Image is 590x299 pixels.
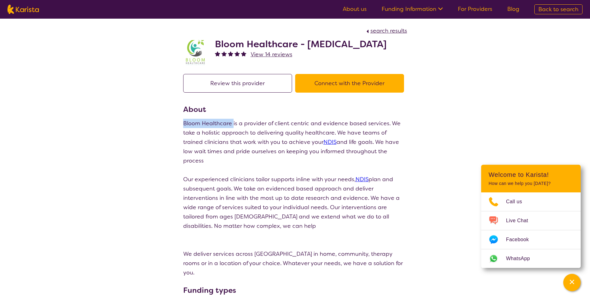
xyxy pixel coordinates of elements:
a: Connect with the Provider [295,80,407,87]
img: fullstar [221,51,227,56]
img: kyxjko9qh2ft7c3q1pd9.jpg [183,40,208,65]
a: NDIS [355,176,369,183]
a: NDIS [323,138,337,146]
img: fullstar [228,51,233,56]
a: Blog [507,5,519,13]
span: Back to search [538,6,578,13]
a: Review this provider [183,80,295,87]
h3: Funding types [183,285,407,296]
button: Review this provider [183,74,292,93]
p: We deliver services across [GEOGRAPHIC_DATA] in home, community, therapy rooms or in a location o... [183,249,407,277]
h2: Welcome to Karista! [489,171,573,178]
img: fullstar [235,51,240,56]
a: Back to search [534,4,583,14]
a: For Providers [458,5,492,13]
a: Web link opens in a new tab. [481,249,581,268]
a: Funding Information [382,5,443,13]
span: WhatsApp [506,254,537,263]
p: Bloom Healthcare is a provider of client centric and evidence based services. We take a holistic ... [183,119,407,165]
div: Channel Menu [481,165,581,268]
h2: Bloom Healthcare - [MEDICAL_DATA] [215,39,387,50]
span: Call us [506,197,530,206]
p: How can we help you [DATE]? [489,181,573,186]
a: About us [343,5,367,13]
ul: Choose channel [481,192,581,268]
img: Karista logo [7,5,39,14]
a: View 14 reviews [251,50,292,59]
img: fullstar [215,51,220,56]
p: Our experienced clinicians tailor supports inline with your needs, plan and subsequent goals. We ... [183,175,407,231]
a: search results [365,27,407,34]
span: search results [370,27,407,34]
span: View 14 reviews [251,51,292,58]
span: Facebook [506,235,536,244]
h3: About [183,104,407,115]
button: Channel Menu [563,274,581,291]
img: fullstar [241,51,246,56]
span: Live Chat [506,216,536,225]
button: Connect with the Provider [295,74,404,93]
